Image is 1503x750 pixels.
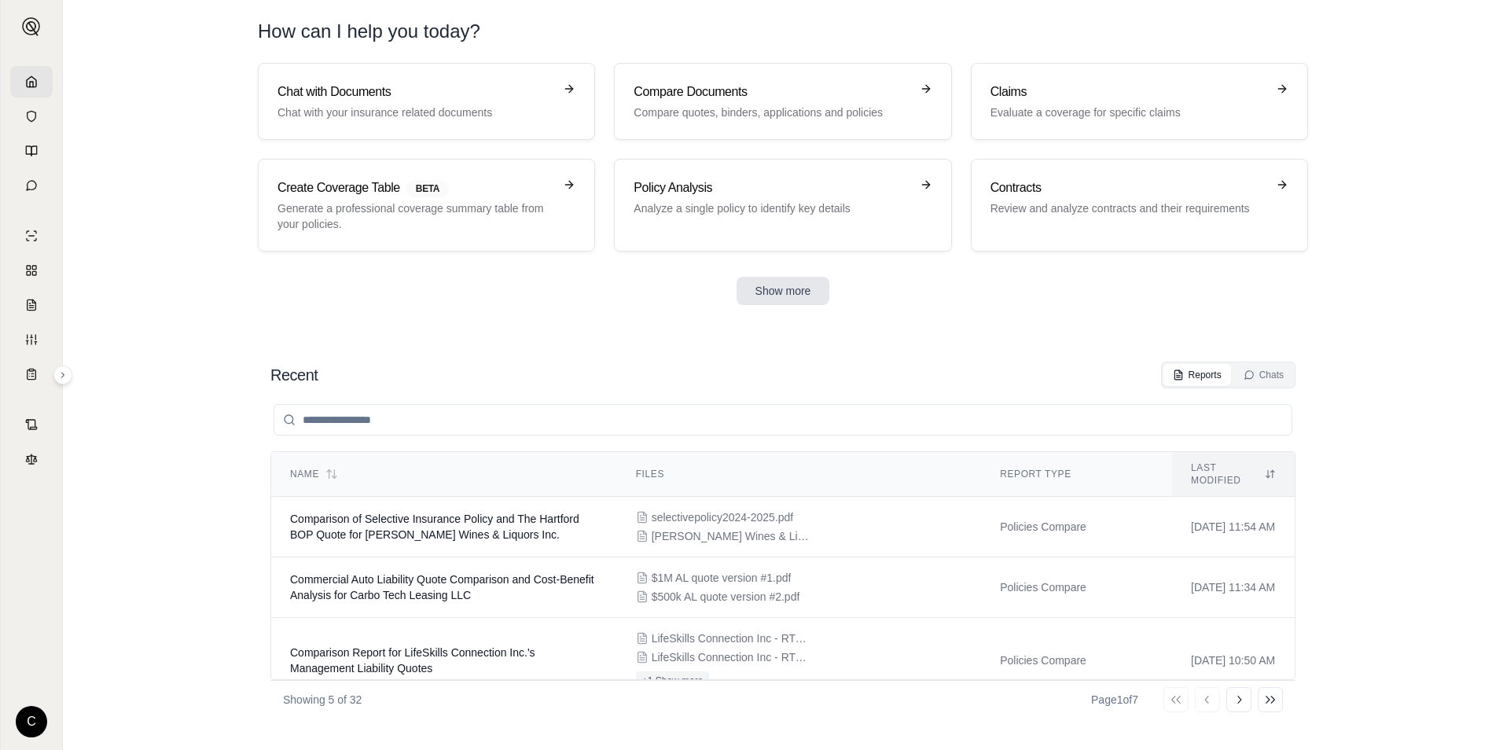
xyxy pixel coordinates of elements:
a: Chat with DocumentsChat with your insurance related documents [258,63,595,140]
a: Legal Search Engine [10,443,53,475]
button: Chats [1234,364,1293,386]
a: Documents Vault [10,101,53,132]
div: Page 1 of 7 [1091,692,1138,708]
span: selectivepolicy2024-2025.pdf [652,509,794,525]
td: [DATE] 10:50 AM [1172,618,1295,704]
span: LifeSkills Connection Inc - RT Quote - Nexus $8M AGG D&O-EPL-FID-Crime -Educators Legal.pdf [652,649,809,665]
a: ClaimsEvaluate a coverage for specific claims [971,63,1308,140]
span: Comparison Report for LifeSkills Connection Inc.'s Management Liability Quotes [290,646,535,675]
button: Expand sidebar [53,366,72,384]
div: Name [290,468,598,480]
a: ContractsReview and analyze contracts and their requirements [971,159,1308,252]
h3: Claims [990,83,1266,101]
h1: How can I help you today? [258,19,1308,44]
p: Compare quotes, binders, applications and policies [634,105,910,120]
td: Policies Compare [981,497,1172,557]
span: $1M AL quote version #1.pdf [652,570,792,586]
span: LifeSkills Connection Inc - RT Quote - Nexus $3M AGG D&O-EPL-FID-Crime -Educators Legal.pdf [652,631,809,646]
th: Report Type [981,452,1172,497]
a: Policy Comparisons [10,255,53,286]
a: Single Policy [10,220,53,252]
td: [DATE] 11:54 AM [1172,497,1295,557]
div: Reports [1173,369,1222,381]
a: Prompt Library [10,135,53,167]
a: Contract Analysis [10,409,53,440]
p: Review and analyze contracts and their requirements [990,200,1266,216]
a: Create Coverage TableBETAGenerate a professional coverage summary table from your policies. [258,159,595,252]
h3: Policy Analysis [634,178,910,197]
span: BETA [406,180,449,197]
a: Policy AnalysisAnalyze a single policy to identify key details [614,159,951,252]
p: Analyze a single policy to identify key details [634,200,910,216]
span: Dixie Lee Wines & Liquors Hartford BOP Quote.pdf [652,528,809,544]
button: Reports [1163,364,1231,386]
button: Expand sidebar [16,11,47,42]
span: Comparison of Selective Insurance Policy and The Hartford BOP Quote for Dixie Lee Wines & Liquors... [290,513,579,541]
a: Claim Coverage [10,289,53,321]
a: Compare DocumentsCompare quotes, binders, applications and policies [614,63,951,140]
h3: Chat with Documents [277,83,553,101]
span: Commercial Auto Liability Quote Comparison and Cost-Benefit Analysis for Carbo Tech Leasing LLC [290,573,594,601]
button: +1 Show more [636,671,710,690]
button: Show more [737,277,830,305]
p: Evaluate a coverage for specific claims [990,105,1266,120]
p: Showing 5 of 32 [283,692,362,708]
p: Chat with your insurance related documents [277,105,553,120]
img: Expand sidebar [22,17,41,36]
div: C [16,706,47,737]
h3: Contracts [990,178,1266,197]
td: [DATE] 11:34 AM [1172,557,1295,618]
p: Generate a professional coverage summary table from your policies. [277,200,553,232]
th: Files [617,452,981,497]
div: Last modified [1191,461,1276,487]
td: Policies Compare [981,618,1172,704]
h2: Recent [270,364,318,386]
span: $500k AL quote version #2.pdf [652,589,800,605]
a: Custom Report [10,324,53,355]
a: Chat [10,170,53,201]
td: Policies Compare [981,557,1172,618]
a: Home [10,66,53,97]
h3: Compare Documents [634,83,910,101]
div: Chats [1244,369,1284,381]
h3: Create Coverage Table [277,178,553,197]
a: Coverage Table [10,358,53,390]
